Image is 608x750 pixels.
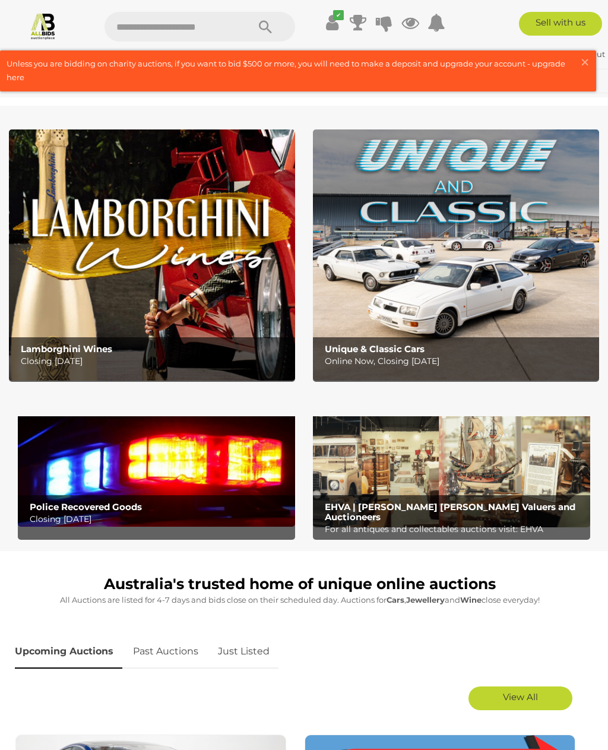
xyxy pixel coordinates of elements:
[503,691,538,702] span: View All
[323,12,341,33] a: ✔
[15,593,584,607] p: All Auctions are listed for 4-7 days and bids close on their scheduled day. Auctions for , and cl...
[325,354,593,369] p: Online Now, Closing [DATE]
[333,10,344,20] i: ✔
[124,634,207,669] a: Past Auctions
[21,343,112,355] b: Lamborghini Wines
[325,343,425,355] b: Unique & Classic Cars
[236,12,295,42] button: Search
[579,50,590,74] span: ×
[313,129,599,380] img: Unique & Classic Cars
[519,12,602,36] a: Sell with us
[468,686,572,710] a: View All
[325,501,575,523] b: EHVA | [PERSON_NAME] [PERSON_NAME] Valuers and Auctioneers
[325,522,584,537] p: For all antiques and collectables auctions visit: EHVA
[30,501,142,512] b: Police Recovered Goods
[9,129,295,380] a: Lamborghini Wines Lamborghini Wines Closing [DATE]
[30,512,289,527] p: Closing [DATE]
[313,404,590,527] a: EHVA | Evans Hastings Valuers and Auctioneers EHVA | [PERSON_NAME] [PERSON_NAME] Valuers and Auct...
[460,595,482,605] strong: Wine
[571,49,605,59] a: Sign Out
[18,404,295,527] img: Police Recovered Goods
[566,49,569,59] span: |
[209,634,278,669] a: Just Listed
[387,595,404,605] strong: Cars
[313,404,590,527] img: EHVA | Evans Hastings Valuers and Auctioneers
[514,49,566,59] a: Natsydney
[15,634,122,669] a: Upcoming Auctions
[313,129,599,380] a: Unique & Classic Cars Unique & Classic Cars Online Now, Closing [DATE]
[29,12,57,40] img: Allbids.com.au
[9,129,295,380] img: Lamborghini Wines
[15,576,584,593] h1: Australia's trusted home of unique online auctions
[21,354,289,369] p: Closing [DATE]
[18,404,295,527] a: Police Recovered Goods Police Recovered Goods Closing [DATE]
[406,595,445,605] strong: Jewellery
[514,49,565,59] strong: Natsydney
